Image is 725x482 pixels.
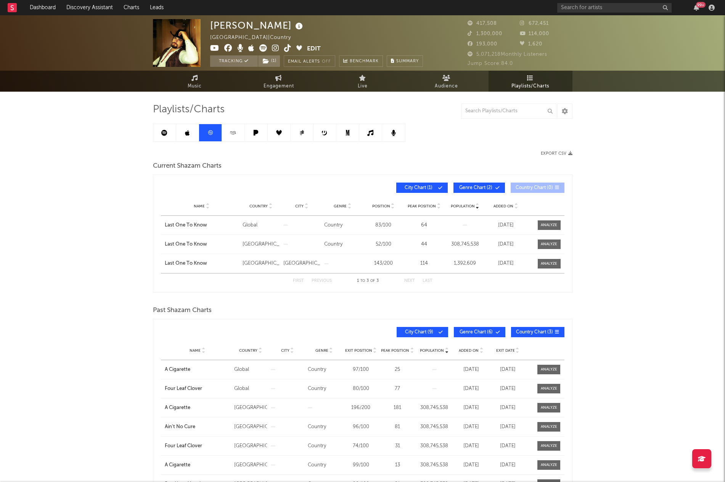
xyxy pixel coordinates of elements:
button: 99+ [694,5,699,11]
span: Name [194,204,205,209]
div: Country [308,385,341,393]
span: 1,300,000 [468,31,502,36]
div: Global [234,385,267,393]
div: [GEOGRAPHIC_DATA] [234,404,267,412]
div: 308,745,538 [418,461,451,469]
span: Audience [435,82,458,91]
div: Country [324,241,361,248]
span: Genre Chart ( 2 ) [458,186,494,190]
div: 99 / 100 [344,461,377,469]
button: Last [423,279,432,283]
a: Last One To Know [165,260,239,267]
span: of [370,279,375,283]
span: Added On [494,204,513,209]
span: City Chart ( 1 ) [401,186,436,190]
div: Global [234,366,267,374]
a: Engagement [237,71,321,92]
div: 77 [381,385,414,393]
div: 114 [406,260,443,267]
button: Previous [312,279,332,283]
div: 13 [381,461,414,469]
div: [GEOGRAPHIC_DATA] [283,260,320,267]
div: 31 [381,442,414,450]
div: 308,745,538 [418,404,451,412]
div: 308,745,538 [418,423,451,431]
div: 99 + [696,2,706,8]
div: [DATE] [487,241,524,248]
div: [DATE] [455,366,487,374]
span: 193,000 [468,42,497,47]
a: Music [153,71,237,92]
div: [GEOGRAPHIC_DATA] [243,260,280,267]
button: Edit [307,44,321,54]
div: [PERSON_NAME] [210,19,305,32]
a: Last One To Know [165,241,239,248]
span: 114,000 [520,31,549,36]
div: [DATE] [487,222,524,229]
span: Position [372,204,390,209]
div: [DATE] [491,423,524,431]
div: 96 / 100 [344,423,377,431]
div: Country [308,442,341,450]
div: Global [243,222,280,229]
span: Country Chart ( 0 ) [516,186,553,190]
div: Country [324,222,361,229]
a: Benchmark [339,55,383,67]
div: [DATE] [491,366,524,374]
div: [DATE] [455,423,487,431]
div: [DATE] [455,385,487,393]
span: ( 1 ) [258,55,280,67]
span: Population [420,348,444,353]
a: Live [321,71,405,92]
div: [GEOGRAPHIC_DATA] [234,442,267,450]
span: Past Shazam Charts [153,306,212,315]
div: [DATE] [455,442,487,450]
div: 83 / 100 [365,222,402,229]
div: [GEOGRAPHIC_DATA] [234,423,267,431]
div: 52 / 100 [365,241,402,248]
span: Playlists/Charts [153,105,225,114]
div: Country [308,461,341,469]
a: A Cigarette [165,461,231,469]
span: Added On [459,348,479,353]
span: 5,071,218 Monthly Listeners [468,52,547,57]
span: Live [358,82,368,91]
div: 74 / 100 [344,442,377,450]
span: to [360,279,365,283]
div: 308,745,538 [447,241,484,248]
a: A Cigarette [165,366,231,374]
button: Summary [387,55,423,67]
a: Ain't No Cure [165,423,231,431]
span: City Chart ( 9 ) [402,330,437,335]
div: Country [308,423,341,431]
div: [DATE] [491,442,524,450]
div: [DATE] [491,385,524,393]
div: 1 3 3 [347,277,389,286]
div: [DATE] [455,461,487,469]
div: [DATE] [491,461,524,469]
div: Country [308,366,341,374]
div: [DATE] [491,404,524,412]
div: Four Leaf Clover [165,385,231,393]
a: A Cigarette [165,404,231,412]
span: Exit Date [496,348,515,353]
button: Next [404,279,415,283]
span: Population [451,204,475,209]
em: Off [322,60,331,64]
button: (1) [258,55,280,67]
div: [GEOGRAPHIC_DATA] [234,461,267,469]
div: 80 / 100 [344,385,377,393]
div: 81 [381,423,414,431]
span: 1,620 [520,42,542,47]
span: Jump Score: 84.0 [468,61,513,66]
button: City Chart(1) [396,183,448,193]
span: Engagement [264,82,294,91]
span: Current Shazam Charts [153,162,222,171]
button: Genre Chart(6) [454,327,505,337]
div: 44 [406,241,443,248]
